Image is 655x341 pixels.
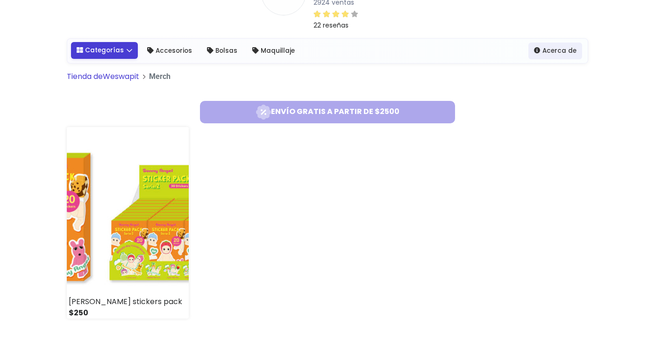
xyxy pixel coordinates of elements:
[67,127,189,319] a: [PERSON_NAME] stickers pack $250
[71,42,138,59] a: Categorías
[528,43,582,59] a: Acerca de
[67,127,189,296] img: small_1741196887538.jpeg
[142,43,198,59] a: Accesorios
[67,71,588,90] nav: breadcrumb
[247,43,300,59] a: Maquillaje
[67,307,189,319] div: $250
[313,8,358,20] div: 4.14 / 5
[313,21,349,30] small: 22 reseñas
[67,296,189,307] div: [PERSON_NAME] stickers pack
[67,71,103,82] span: Tienda de
[313,8,394,31] a: 22 reseñas
[149,72,171,81] span: Merch
[201,43,243,59] a: Bolsas
[67,71,139,82] a: Tienda deWeswapit
[204,105,451,120] span: Envío gratis a partir de $2500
